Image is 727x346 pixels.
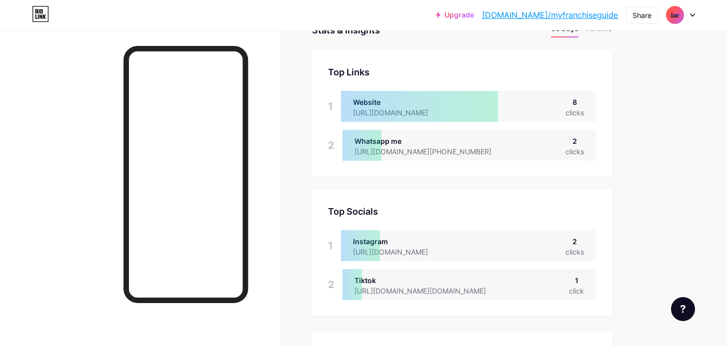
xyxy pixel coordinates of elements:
div: 1 [328,230,333,261]
div: 2 [565,236,584,247]
div: 1 [569,275,584,286]
div: 1 [328,91,333,122]
div: Instagram [353,236,444,247]
div: Whatsapp me [354,136,507,146]
div: clicks [565,247,584,257]
div: [URL][DOMAIN_NAME][PHONE_NUMBER] [354,146,507,157]
div: Share [632,10,651,20]
div: click [569,286,584,296]
div: 2 [328,130,334,161]
div: 8 [565,97,584,107]
div: Top Links [328,65,596,79]
div: [URL][DOMAIN_NAME] [353,247,444,257]
div: clicks [565,107,584,118]
div: Tiktok [354,275,502,286]
div: Top Socials [328,205,596,218]
a: [DOMAIN_NAME]/myfranchiseguide [482,9,618,21]
a: Upgrade [436,11,474,19]
div: 2 [565,136,584,146]
div: clicks [565,146,584,157]
div: [URL][DOMAIN_NAME][DOMAIN_NAME] [354,286,502,296]
div: 2 [328,269,334,300]
img: myfranchiseguide [665,5,684,24]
